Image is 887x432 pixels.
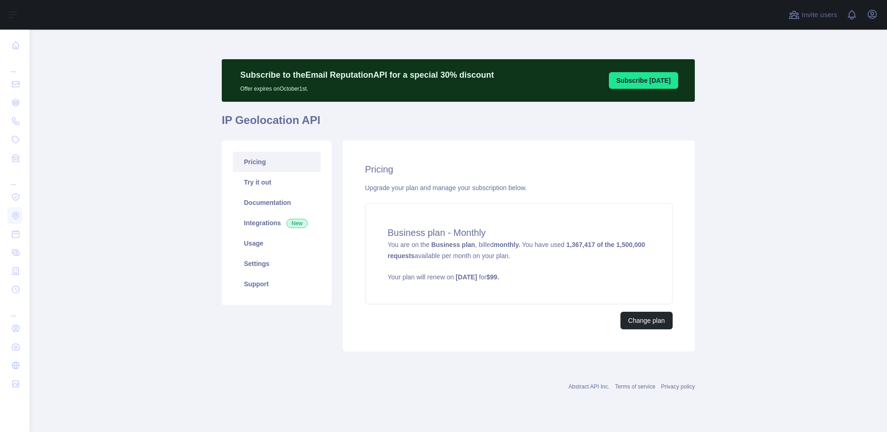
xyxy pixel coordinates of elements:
[240,68,494,81] p: Subscribe to the Email Reputation API for a special 30 % discount
[456,273,477,281] strong: [DATE]
[233,253,321,274] a: Settings
[7,168,22,187] div: ...
[365,163,673,176] h2: Pricing
[609,72,678,89] button: Subscribe [DATE]
[388,272,650,282] p: Your plan will renew on for
[431,241,475,248] strong: Business plan
[802,10,837,20] span: Invite users
[222,113,695,135] h1: IP Geolocation API
[233,213,321,233] a: Integrations New
[233,172,321,192] a: Try it out
[388,226,650,239] h4: Business plan - Monthly
[388,241,650,282] span: You are on the , billed You have used available per month on your plan.
[615,383,655,390] a: Terms of service
[240,81,494,93] p: Offer expires on October 1st.
[233,274,321,294] a: Support
[569,383,610,390] a: Abstract API Inc.
[7,56,22,74] div: ...
[7,300,22,318] div: ...
[233,192,321,213] a: Documentation
[661,383,695,390] a: Privacy policy
[494,241,520,248] strong: monthly.
[787,7,839,22] button: Invite users
[365,183,673,192] div: Upgrade your plan and manage your subscription below.
[233,233,321,253] a: Usage
[286,219,308,228] span: New
[620,312,673,329] button: Change plan
[486,273,499,281] strong: $ 99 .
[233,152,321,172] a: Pricing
